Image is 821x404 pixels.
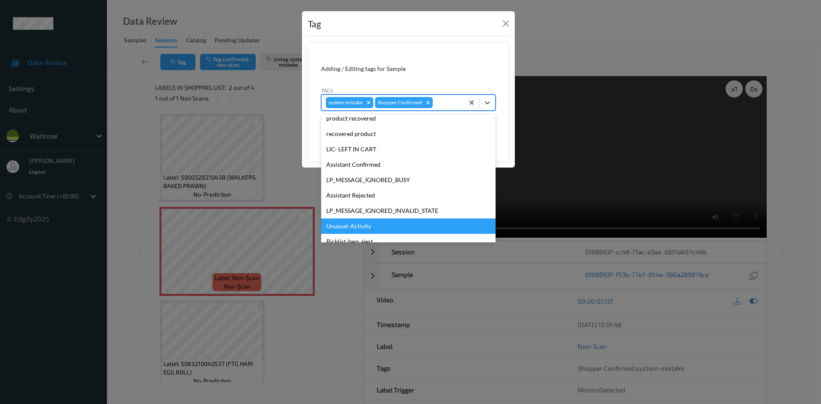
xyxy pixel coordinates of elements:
[364,97,373,108] div: Remove system-mistake
[375,97,423,108] div: Shopper Confirmed
[321,203,496,218] div: LP_MESSAGE_IGNORED_INVALID_STATE
[321,86,333,94] label: Tags
[500,18,512,29] button: Close
[321,188,496,203] div: Assistant Rejected
[321,142,496,157] div: LIC- LEFT IN CART
[308,17,321,31] div: Tag
[321,234,496,249] div: Picklist item alert
[321,126,496,142] div: recovered product
[321,65,496,73] div: Adding / Editing tags for Sample
[321,172,496,188] div: LP_MESSAGE_IGNORED_BUSY
[321,157,496,172] div: Assistant Confirmed
[423,97,433,108] div: Remove Shopper Confirmed
[326,97,364,108] div: system-mistake
[321,111,496,126] div: product recovered
[321,218,496,234] div: Unusual-Activity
